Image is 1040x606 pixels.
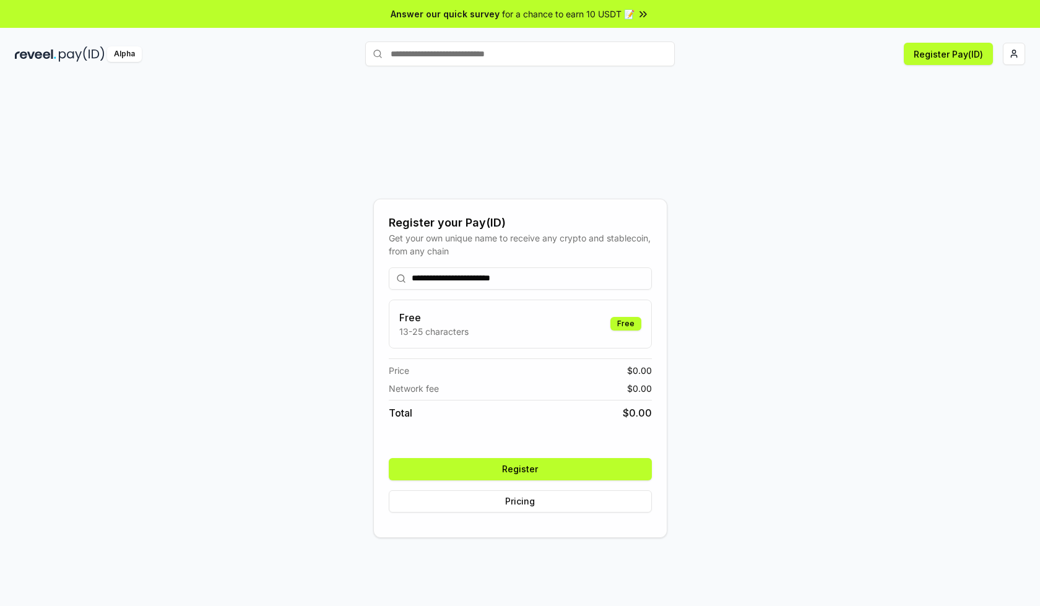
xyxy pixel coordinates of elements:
span: Total [389,405,412,420]
button: Register Pay(ID) [904,43,993,65]
span: Network fee [389,382,439,395]
button: Register [389,458,652,480]
div: Alpha [107,46,142,62]
h3: Free [399,310,469,325]
div: Free [610,317,641,331]
img: pay_id [59,46,105,62]
img: reveel_dark [15,46,56,62]
span: $ 0.00 [627,364,652,377]
button: Pricing [389,490,652,513]
span: $ 0.00 [627,382,652,395]
span: for a chance to earn 10 USDT 📝 [502,7,635,20]
span: Price [389,364,409,377]
div: Register your Pay(ID) [389,214,652,232]
div: Get your own unique name to receive any crypto and stablecoin, from any chain [389,232,652,258]
span: $ 0.00 [623,405,652,420]
span: Answer our quick survey [391,7,500,20]
p: 13-25 characters [399,325,469,338]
